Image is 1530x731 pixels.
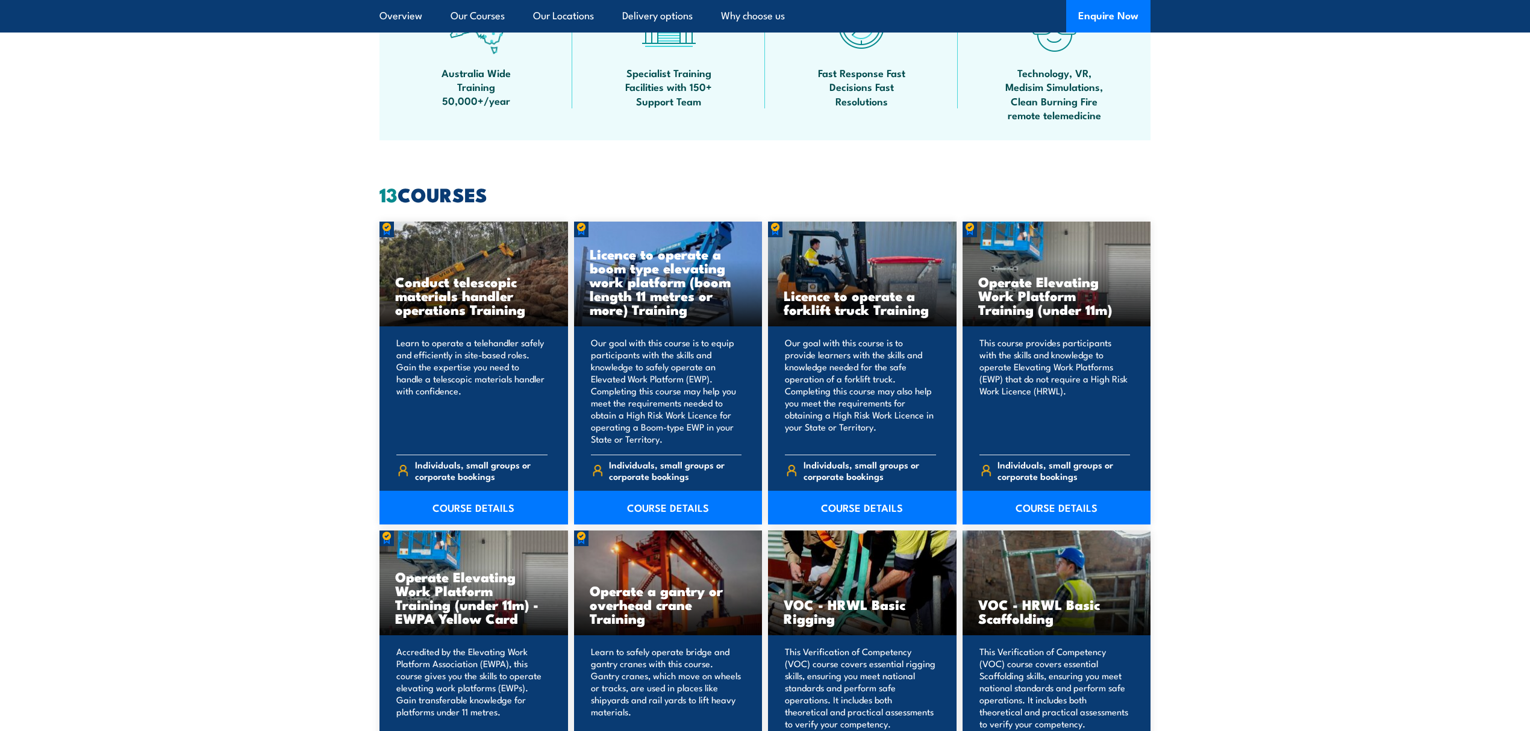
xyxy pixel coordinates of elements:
p: Our goal with this course is to provide learners with the skills and knowledge needed for the saf... [785,337,936,445]
span: Individuals, small groups or corporate bookings [415,459,548,482]
span: Technology, VR, Medisim Simulations, Clean Burning Fire remote telemedicine [1000,66,1108,122]
p: Accredited by the Elevating Work Platform Association (EWPA), this course gives you the skills to... [396,645,548,730]
a: COURSE DETAILS [574,491,763,524]
h3: Licence to operate a boom type elevating work platform (boom length 11 metres or more) Training [590,247,747,316]
a: COURSE DETAILS [963,491,1151,524]
h3: Operate Elevating Work Platform Training (under 11m) - EWPA Yellow Card [395,570,552,625]
h3: Licence to operate a forklift truck Training [784,288,941,316]
span: Fast Response Fast Decisions Fast Resolutions [807,66,916,108]
a: COURSE DETAILS [768,491,957,524]
h3: VOC - HRWL Basic Scaffolding [978,597,1135,625]
span: Specialist Training Facilities with 150+ Support Team [614,66,723,108]
h3: Operate Elevating Work Platform Training (under 11m) [978,275,1135,316]
p: This course provides participants with the skills and knowledge to operate Elevating Work Platfor... [979,337,1131,445]
h3: Operate a gantry or overhead crane Training [590,583,747,625]
span: Individuals, small groups or corporate bookings [804,459,936,482]
span: Individuals, small groups or corporate bookings [609,459,742,482]
strong: 13 [379,179,398,209]
p: This Verification of Competency (VOC) course covers essential rigging skills, ensuring you meet n... [785,645,936,730]
span: Australia Wide Training 50,000+/year [422,66,530,108]
p: Our goal with this course is to equip participants with the skills and knowledge to safely operat... [591,337,742,445]
p: Learn to safely operate bridge and gantry cranes with this course. Gantry cranes, which move on w... [591,645,742,730]
h2: COURSES [379,185,1151,202]
a: COURSE DETAILS [379,491,568,524]
p: Learn to operate a telehandler safely and efficiently in site-based roles. Gain the expertise you... [396,337,548,445]
p: This Verification of Competency (VOC) course covers essential Scaffolding skills, ensuring you me... [979,645,1131,730]
h3: VOC - HRWL Basic Rigging [784,597,941,625]
span: Individuals, small groups or corporate bookings [998,459,1130,482]
h3: Conduct telescopic materials handler operations Training [395,275,552,316]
